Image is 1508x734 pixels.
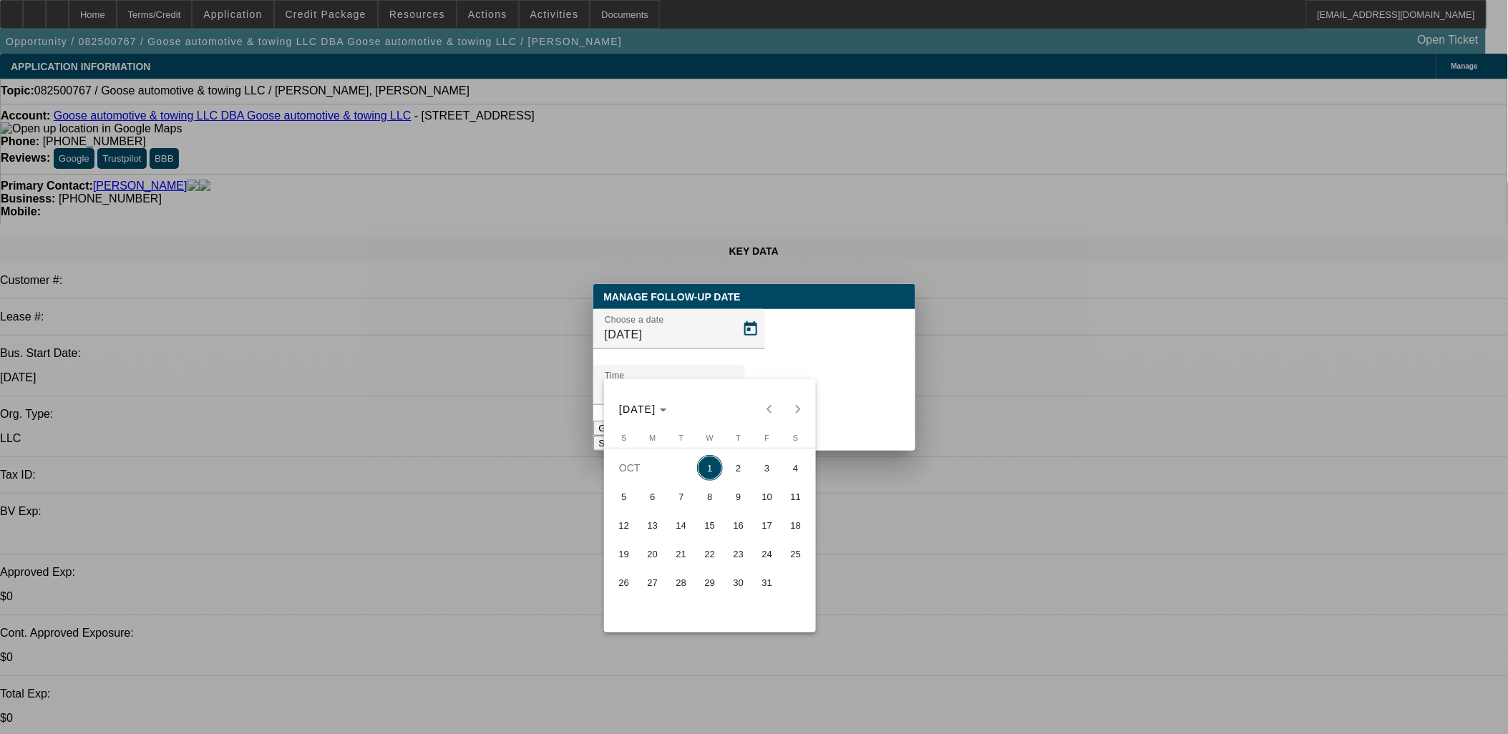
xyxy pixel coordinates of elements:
button: October 22, 2025 [696,539,724,568]
span: 27 [640,569,666,595]
button: October 21, 2025 [667,539,696,568]
button: October 9, 2025 [724,482,753,511]
span: 31 [754,569,780,595]
button: October 26, 2025 [610,568,638,597]
button: October 17, 2025 [753,511,782,539]
button: October 4, 2025 [782,454,810,482]
span: 10 [754,484,780,509]
span: M [649,434,656,442]
span: 28 [668,569,694,595]
span: 17 [754,512,780,538]
button: October 2, 2025 [724,454,753,482]
button: October 10, 2025 [753,482,782,511]
span: 2 [726,455,751,481]
button: October 8, 2025 [696,482,724,511]
button: October 28, 2025 [667,568,696,597]
button: October 20, 2025 [638,539,667,568]
span: 26 [611,569,637,595]
span: 4 [783,455,809,481]
button: October 11, 2025 [782,482,810,511]
span: 5 [611,484,637,509]
button: October 15, 2025 [696,511,724,539]
span: S [621,434,626,442]
span: 24 [754,541,780,567]
button: October 31, 2025 [753,568,782,597]
span: 12 [611,512,637,538]
button: October 12, 2025 [610,511,638,539]
span: W [706,434,714,442]
button: Choose month and year [613,396,673,422]
span: 1 [697,455,723,481]
button: October 16, 2025 [724,511,753,539]
button: October 27, 2025 [638,568,667,597]
span: 3 [754,455,780,481]
span: 6 [640,484,666,509]
span: 8 [697,484,723,509]
span: 30 [726,569,751,595]
button: October 13, 2025 [638,511,667,539]
button: October 19, 2025 [610,539,638,568]
button: October 5, 2025 [610,482,638,511]
button: October 29, 2025 [696,568,724,597]
span: 13 [640,512,666,538]
button: October 7, 2025 [667,482,696,511]
span: 23 [726,541,751,567]
span: 7 [668,484,694,509]
span: 29 [697,569,723,595]
span: 19 [611,541,637,567]
span: 22 [697,541,723,567]
button: October 30, 2025 [724,568,753,597]
td: OCT [610,454,696,482]
span: 25 [783,541,809,567]
button: October 24, 2025 [753,539,782,568]
span: 18 [783,512,809,538]
span: 15 [697,512,723,538]
button: October 1, 2025 [696,454,724,482]
button: October 18, 2025 [782,511,810,539]
span: T [736,434,741,442]
span: 14 [668,512,694,538]
button: October 6, 2025 [638,482,667,511]
span: 9 [726,484,751,509]
span: S [793,434,798,442]
span: T [679,434,684,442]
span: F [765,434,770,442]
span: 21 [668,541,694,567]
button: October 14, 2025 [667,511,696,539]
button: October 23, 2025 [724,539,753,568]
span: 20 [640,541,666,567]
button: October 3, 2025 [753,454,782,482]
span: [DATE] [619,403,656,415]
span: 11 [783,484,809,509]
button: October 25, 2025 [782,539,810,568]
span: 16 [726,512,751,538]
